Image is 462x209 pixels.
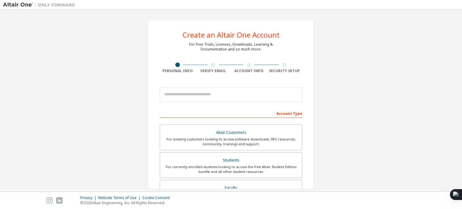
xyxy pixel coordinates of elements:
[189,42,273,52] div: For Free Trials, Licenses, Downloads, Learning & Documentation and so much more.
[196,69,231,73] div: Verify Email
[164,156,298,164] div: Students
[80,200,173,205] p: © 2025 Altair Engineering, Inc. All Rights Reserved.
[164,128,298,137] div: Altair Customers
[183,31,280,38] div: Create an Altair One Account
[142,195,173,200] div: Cookie Consent
[46,197,53,204] img: instagram.svg
[3,2,78,8] img: Altair One
[56,197,63,204] img: linkedin.svg
[164,137,298,146] div: For existing customers looking to access software downloads, HPC resources, community, trainings ...
[231,69,267,73] div: Account Info
[98,195,142,200] div: Website Terms of Use
[164,184,298,192] div: Faculty
[160,69,196,73] div: Personal Info
[164,164,298,174] div: For currently enrolled students looking to access the free Altair Student Edition bundle and all ...
[80,195,98,200] div: Privacy
[160,108,302,118] div: Account Type
[267,69,303,73] div: Security Setup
